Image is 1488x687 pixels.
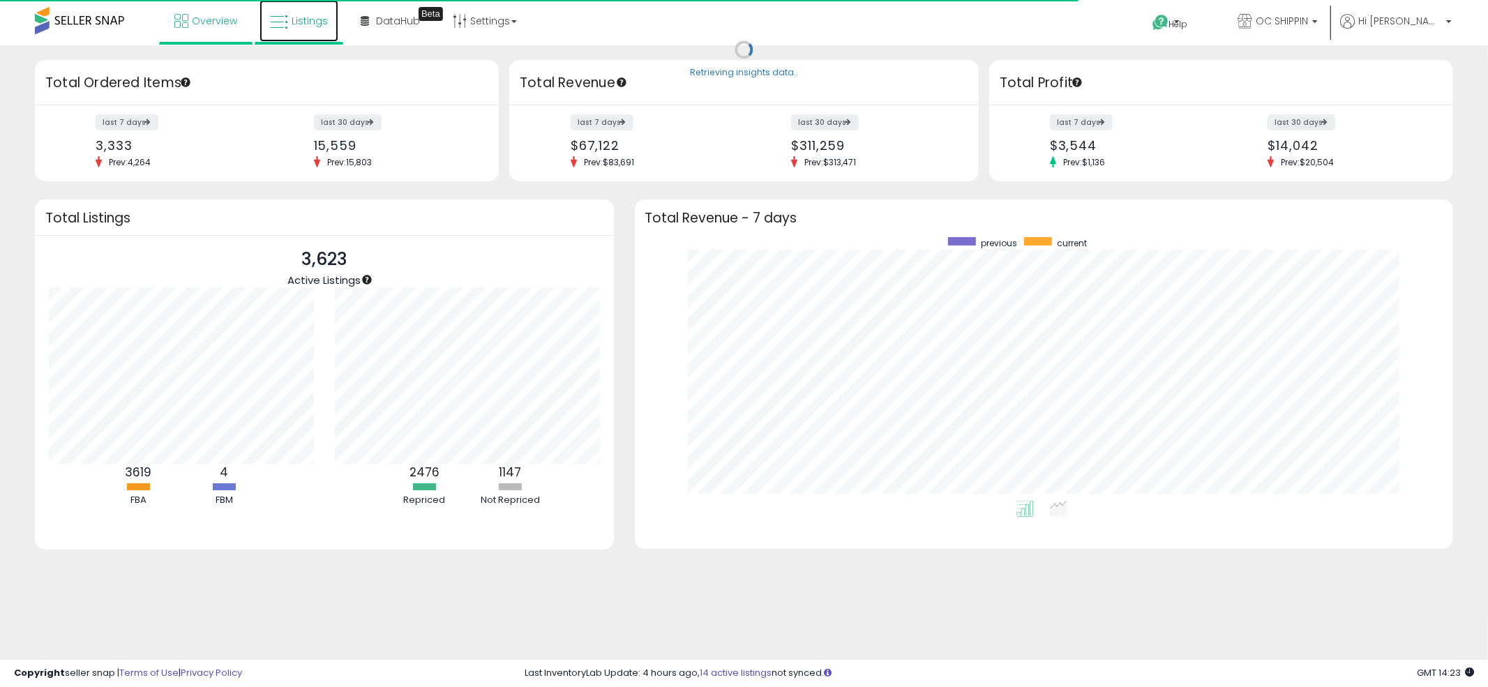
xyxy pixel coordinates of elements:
[376,14,420,28] span: DataHub
[1141,3,1215,45] a: Help
[1268,138,1428,153] div: $14,042
[1274,156,1341,168] span: Prev: $20,504
[1169,18,1188,30] span: Help
[125,464,151,481] b: 3619
[1268,114,1335,130] label: last 30 days
[45,73,488,93] h3: Total Ordered Items
[571,138,734,153] div: $67,122
[797,156,863,168] span: Prev: $313,471
[1050,138,1210,153] div: $3,544
[361,273,373,286] div: Tooltip anchor
[1340,14,1452,45] a: Hi [PERSON_NAME]
[45,213,603,223] h3: Total Listings
[1000,73,1443,93] h3: Total Profit
[287,273,361,287] span: Active Listings
[615,76,628,89] div: Tooltip anchor
[1057,237,1087,249] span: current
[791,138,954,153] div: $311,259
[577,156,641,168] span: Prev: $83,691
[314,114,382,130] label: last 30 days
[520,73,968,93] h3: Total Revenue
[320,156,379,168] span: Prev: 15,803
[571,114,633,130] label: last 7 days
[96,138,256,153] div: 3,333
[419,7,443,21] div: Tooltip anchor
[791,114,859,130] label: last 30 days
[1256,14,1308,28] span: OC SHIPPIN
[96,494,180,507] div: FBA
[314,138,474,153] div: 15,559
[382,494,466,507] div: Repriced
[192,14,237,28] span: Overview
[1050,114,1113,130] label: last 7 days
[287,246,361,273] p: 3,623
[468,494,552,507] div: Not Repriced
[1152,14,1169,31] i: Get Help
[690,67,798,80] div: Retrieving insights data..
[409,464,439,481] b: 2476
[499,464,521,481] b: 1147
[102,156,158,168] span: Prev: 4,264
[96,114,158,130] label: last 7 days
[1056,156,1112,168] span: Prev: $1,136
[1071,76,1083,89] div: Tooltip anchor
[292,14,328,28] span: Listings
[1358,14,1442,28] span: Hi [PERSON_NAME]
[182,494,266,507] div: FBM
[645,213,1443,223] h3: Total Revenue - 7 days
[220,464,228,481] b: 4
[179,76,192,89] div: Tooltip anchor
[981,237,1017,249] span: previous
